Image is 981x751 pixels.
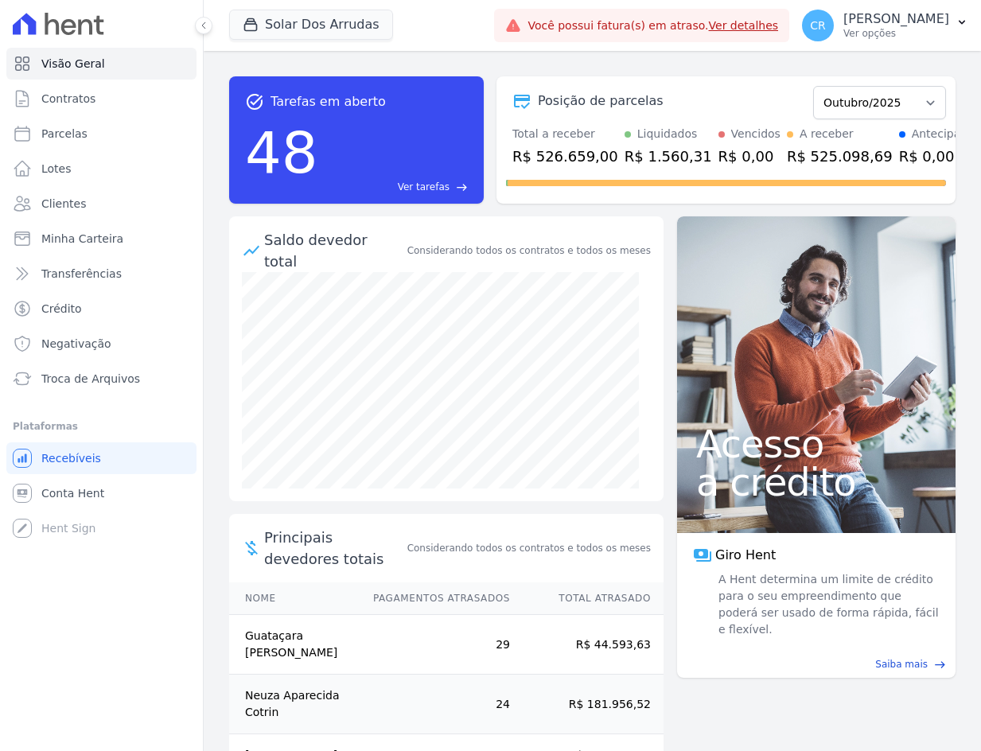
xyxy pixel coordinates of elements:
a: Visão Geral [6,48,197,80]
div: R$ 0,00 [899,146,975,167]
span: task_alt [245,92,264,111]
span: Tarefas em aberto [271,92,386,111]
span: Você possui fatura(s) em atraso. [527,18,778,34]
a: Ver detalhes [709,19,779,32]
a: Troca de Arquivos [6,363,197,395]
span: Ver tarefas [398,180,450,194]
span: Troca de Arquivos [41,371,140,387]
span: Principais devedores totais [264,527,404,570]
p: [PERSON_NAME] [843,11,949,27]
button: CR [PERSON_NAME] Ver opções [789,3,981,48]
a: Recebíveis [6,442,197,474]
a: Transferências [6,258,197,290]
span: A Hent determina um limite de crédito para o seu empreendimento que poderá ser usado de forma ráp... [715,571,940,638]
span: east [456,181,468,193]
th: Total Atrasado [511,582,664,615]
th: Nome [229,582,358,615]
span: Visão Geral [41,56,105,72]
div: Posição de parcelas [538,91,664,111]
td: Guataçara [PERSON_NAME] [229,615,358,675]
button: Solar Dos Arrudas [229,10,393,40]
td: R$ 44.593,63 [511,615,664,675]
div: Considerando todos os contratos e todos os meses [407,243,651,258]
div: R$ 0,00 [718,146,781,167]
td: 29 [358,615,511,675]
a: Negativação [6,328,197,360]
a: Clientes [6,188,197,220]
div: 48 [245,111,318,194]
span: Crédito [41,301,82,317]
td: R$ 181.956,52 [511,675,664,734]
span: Transferências [41,266,122,282]
span: Acesso [696,425,936,463]
span: Negativação [41,336,111,352]
span: Clientes [41,196,86,212]
a: Minha Carteira [6,223,197,255]
span: Minha Carteira [41,231,123,247]
span: Saiba mais [875,657,928,671]
div: Antecipado [912,126,975,142]
div: Plataformas [13,417,190,436]
a: Parcelas [6,118,197,150]
td: 24 [358,675,511,734]
span: Giro Hent [715,546,776,565]
a: Lotes [6,153,197,185]
span: east [934,659,946,671]
span: Conta Hent [41,485,104,501]
span: Contratos [41,91,95,107]
a: Crédito [6,293,197,325]
p: Ver opções [843,27,949,40]
th: Pagamentos Atrasados [358,582,511,615]
a: Contratos [6,83,197,115]
span: a crédito [696,463,936,501]
div: A receber [800,126,854,142]
div: R$ 526.659,00 [512,146,618,167]
span: Parcelas [41,126,88,142]
div: Vencidos [731,126,781,142]
div: R$ 525.098,69 [787,146,893,167]
a: Conta Hent [6,477,197,509]
td: Neuza Aparecida Cotrin [229,675,358,734]
span: CR [810,20,826,31]
div: R$ 1.560,31 [625,146,712,167]
a: Ver tarefas east [325,180,468,194]
a: Saiba mais east [687,657,946,671]
div: Liquidados [637,126,698,142]
span: Lotes [41,161,72,177]
span: Considerando todos os contratos e todos os meses [407,541,651,555]
div: Total a receber [512,126,618,142]
span: Recebíveis [41,450,101,466]
div: Saldo devedor total [264,229,404,272]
